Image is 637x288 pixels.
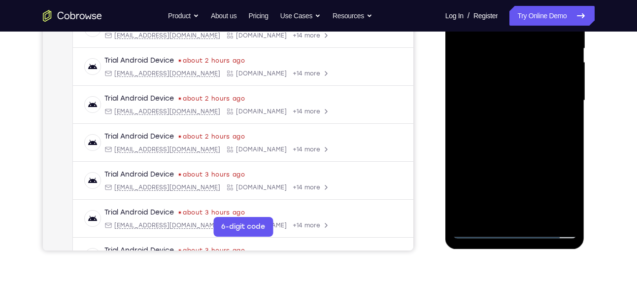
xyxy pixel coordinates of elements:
span: Cobrowse.io [193,73,244,81]
div: Last seen [136,64,138,66]
button: Resources [333,6,372,26]
span: +14 more [250,149,277,157]
span: jwtsso_invalid_token [135,12,200,19]
div: Open device details [30,242,370,280]
div: Open device details [30,204,370,242]
div: Open device details [30,128,370,166]
div: Email [62,187,177,195]
button: Refresh [347,30,363,45]
div: Open device details [30,166,370,204]
div: App [183,187,244,195]
div: Email [62,225,177,233]
div: Email [62,263,177,271]
a: Log In [445,6,464,26]
time: Sat Aug 30 2025 11:12:26 GMT+0300 (Eastern European Summer Time) [140,251,202,258]
div: Last seen [136,253,138,255]
span: Cobrowse.io [193,149,244,157]
div: Open device details [30,90,370,128]
label: Email [297,33,314,42]
span: Cobrowse.io [193,263,244,271]
time: Sat Aug 30 2025 11:23:25 GMT+0300 (Eastern European Summer Time) [140,213,202,220]
span: android@example.com [71,73,177,81]
span: android@example.com [71,225,177,233]
div: jwt expired [135,11,236,19]
label: demo_id [196,33,227,42]
div: App [183,111,244,119]
div: Trial Android Device [62,174,131,183]
span: +14 more [250,73,277,81]
span: android@example.com [71,187,177,195]
button: Use Cases [280,6,321,26]
div: Trial Android Device [62,98,131,108]
a: Pricing [248,6,268,26]
span: Cobrowse.io [193,187,244,195]
span: +14 more [250,187,277,195]
a: Register [473,6,498,26]
div: Last seen [136,102,138,104]
span: +14 more [250,111,277,119]
div: Trial Android Device [62,250,131,259]
time: Sat Aug 30 2025 13:12:45 GMT+0300 (Eastern European Summer Time) [140,99,192,107]
time: Sat Aug 30 2025 13:40:40 GMT+0300 (Eastern European Summer Time) [140,61,188,69]
div: Open device details [30,52,370,90]
div: App [183,149,244,157]
div: Last seen [136,216,138,217]
div: App [183,263,244,271]
span: / [468,10,469,22]
div: Last seen [136,178,138,180]
div: Last seen [136,140,138,142]
div: App [183,225,244,233]
span: Cobrowse.io [193,111,244,119]
time: Sat Aug 30 2025 11:28:31 GMT+0300 (Eastern European Summer Time) [140,175,202,182]
div: Email [62,111,177,119]
span: +14 more [250,263,277,271]
a: Try Online Demo [509,6,594,26]
div: Trial Android Device [62,60,131,70]
div: Trial Android Device [62,136,131,145]
time: Sat Aug 30 2025 11:30:36 GMT+0300 (Eastern European Summer Time) [140,137,202,144]
a: About us [211,6,236,26]
div: Trial Android Device [62,212,131,221]
span: +14 more [250,225,277,233]
span: android@example.com [71,149,177,157]
button: Product [168,6,199,26]
div: App [183,73,244,81]
a: Go to the home page [43,10,102,22]
div: Email [62,73,177,81]
div: Email [62,149,177,157]
span: Cobrowse.io [193,225,244,233]
span: android@example.com [71,263,177,271]
span: android@example.com [71,111,177,119]
input: Filter devices... [56,33,180,42]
